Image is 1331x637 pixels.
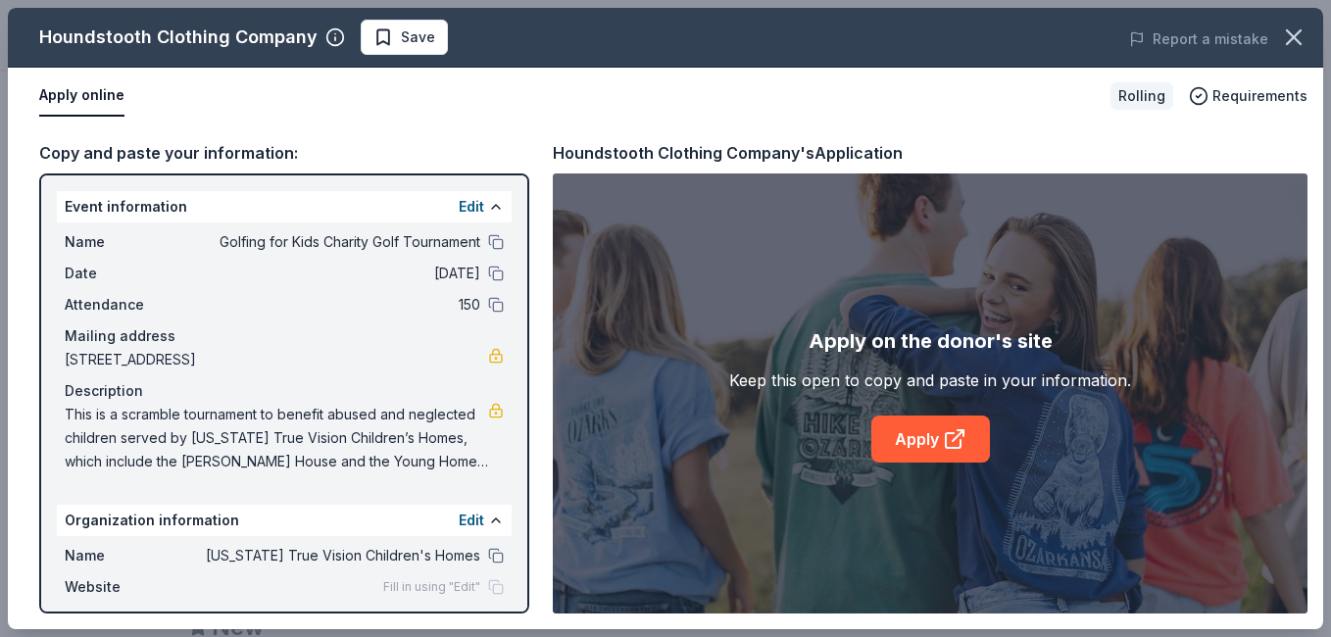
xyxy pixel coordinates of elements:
[1212,84,1307,108] span: Requirements
[39,22,318,53] div: Houndstooth Clothing Company
[1189,84,1307,108] button: Requirements
[729,368,1131,392] div: Keep this open to copy and paste in your information.
[65,293,196,317] span: Attendance
[361,20,448,55] button: Save
[1129,27,1268,51] button: Report a mistake
[65,262,196,285] span: Date
[196,293,480,317] span: 150
[459,509,484,532] button: Edit
[196,544,480,567] span: [US_STATE] True Vision Children's Homes
[809,325,1053,357] div: Apply on the donor's site
[65,348,488,371] span: [STREET_ADDRESS]
[1110,82,1173,110] div: Rolling
[65,379,504,403] div: Description
[39,75,124,117] button: Apply online
[553,140,903,166] div: Houndstooth Clothing Company's Application
[65,230,196,254] span: Name
[65,544,196,567] span: Name
[383,579,480,595] span: Fill in using "Edit"
[196,607,480,630] span: [US_EMPLOYER_IDENTIFICATION_NUMBER]
[65,607,196,630] span: EIN
[871,416,990,463] a: Apply
[57,505,512,536] div: Organization information
[65,403,488,473] span: This is a scramble tournament to benefit abused and neglected children served by [US_STATE] True ...
[196,230,480,254] span: Golfing for Kids Charity Golf Tournament
[196,262,480,285] span: [DATE]
[459,195,484,219] button: Edit
[39,140,529,166] div: Copy and paste your information:
[65,324,504,348] div: Mailing address
[65,575,196,599] span: Website
[401,25,435,49] span: Save
[57,191,512,222] div: Event information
